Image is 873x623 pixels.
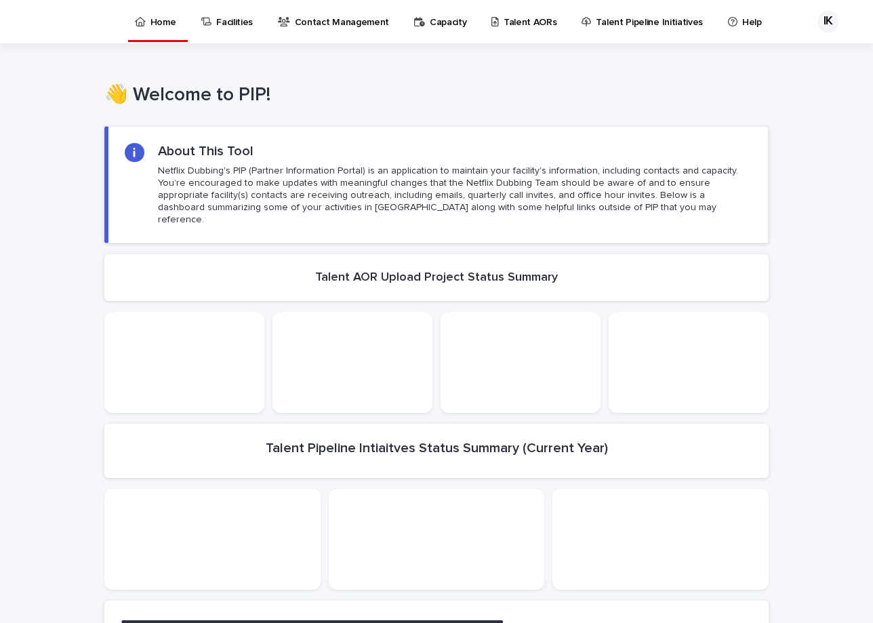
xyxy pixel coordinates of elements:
div: IK [817,11,839,33]
p: Netflix Dubbing's PIP (Partner Information Portal) is an application to maintain your facility's ... [158,165,752,226]
h1: 👋 Welcome to PIP! [104,84,769,107]
h2: About This Tool [158,143,253,159]
h2: Talent AOR Upload Project Status Summary [315,270,558,285]
h2: Talent Pipeline Intiaitves Status Summary (Current Year) [266,440,608,456]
